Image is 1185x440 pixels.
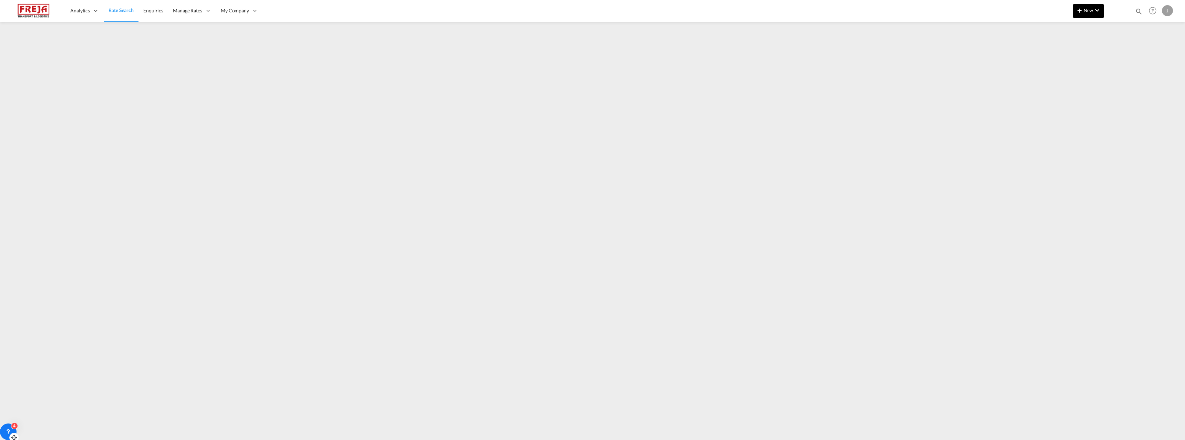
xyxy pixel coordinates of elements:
span: Manage Rates [173,7,202,14]
div: J [1162,5,1173,16]
button: icon-plus 400-fgNewicon-chevron-down [1073,4,1104,18]
md-icon: icon-chevron-down [1093,6,1101,14]
span: Analytics [70,7,90,14]
span: My Company [221,7,249,14]
div: Help [1147,5,1162,17]
md-icon: icon-plus 400-fg [1075,6,1084,14]
span: Help [1147,5,1158,17]
div: icon-magnify [1135,8,1143,18]
span: New [1075,8,1101,13]
span: Enquiries [143,8,163,13]
md-icon: icon-magnify [1135,8,1143,15]
img: 586607c025bf11f083711d99603023e7.png [10,3,57,19]
span: Rate Search [109,7,134,13]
